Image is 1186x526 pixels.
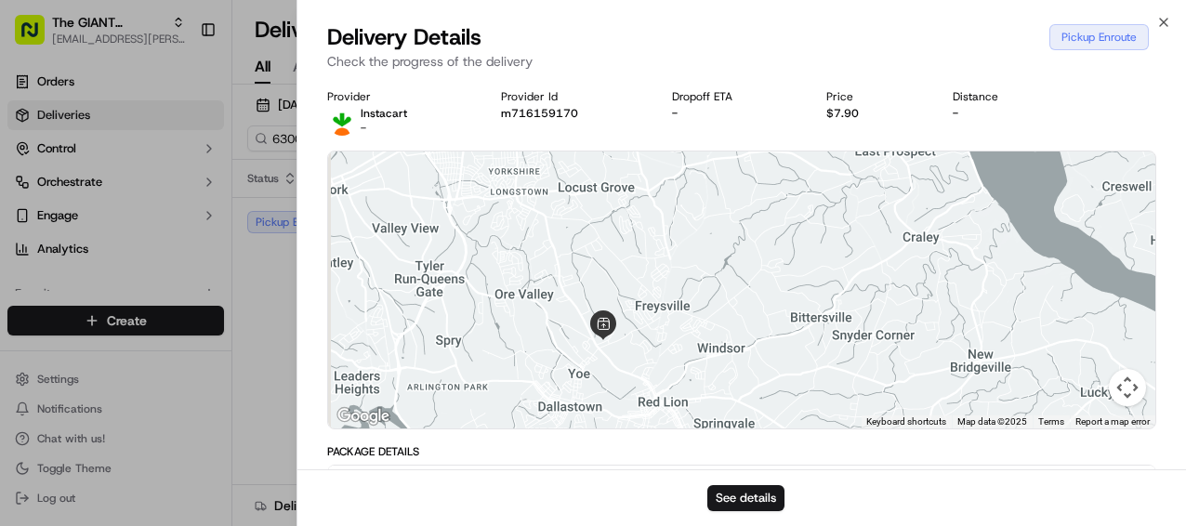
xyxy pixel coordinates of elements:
[48,120,335,139] input: Got a question? Start typing here...
[501,106,578,121] button: m716159170
[131,314,225,329] a: Powered byPylon
[957,416,1027,427] span: Map data ©2025
[157,271,172,286] div: 💻
[185,315,225,329] span: Pylon
[19,271,33,286] div: 📗
[150,262,306,296] a: 💻API Documentation
[327,22,481,52] span: Delivery Details
[866,415,946,428] button: Keyboard shortcuts
[11,262,150,296] a: 📗Knowledge Base
[953,89,1062,104] div: Distance
[707,485,784,511] button: See details
[19,178,52,211] img: 1736555255976-a54dd68f-1ca7-489b-9aae-adbdc363a1c4
[176,270,298,288] span: API Documentation
[327,52,1156,71] p: Check the progress of the delivery
[327,444,1156,459] div: Package Details
[19,74,338,104] p: Welcome 👋
[361,106,407,121] p: Instacart
[826,89,923,104] div: Price
[1075,416,1150,427] a: Report a map error
[361,121,366,136] span: -
[672,106,797,121] div: -
[1038,416,1064,427] a: Terms (opens in new tab)
[327,106,357,136] img: profile_instacart_ahold_partner.png
[826,106,923,121] div: $7.90
[19,19,56,56] img: Nash
[63,196,235,211] div: We're available if you need us!
[327,89,471,104] div: Provider
[672,89,797,104] div: Dropoff ETA
[501,89,642,104] div: Provider Id
[37,270,142,288] span: Knowledge Base
[316,183,338,205] button: Start new chat
[63,178,305,196] div: Start new chat
[333,404,394,428] a: Open this area in Google Maps (opens a new window)
[333,404,394,428] img: Google
[953,106,1062,121] div: -
[1109,369,1146,406] button: Map camera controls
